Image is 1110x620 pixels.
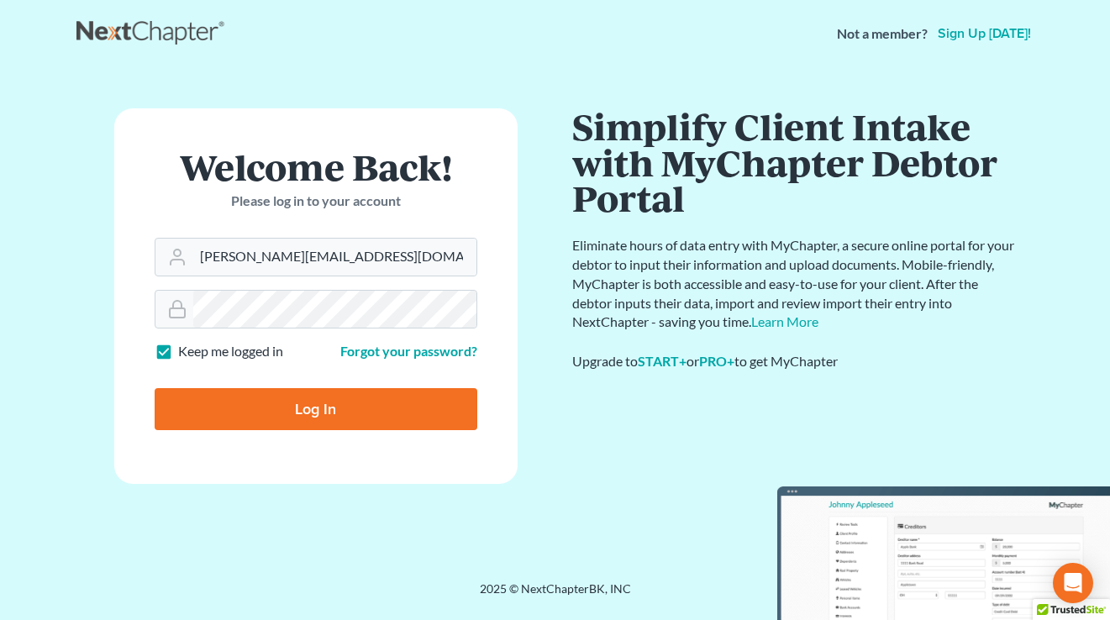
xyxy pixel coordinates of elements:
[699,353,734,369] a: PRO+
[76,581,1034,611] div: 2025 © NextChapterBK, INC
[934,27,1034,40] a: Sign up [DATE]!
[193,239,476,276] input: Email Address
[178,342,283,361] label: Keep me logged in
[751,313,818,329] a: Learn More
[572,236,1018,332] p: Eliminate hours of data entry with MyChapter, a secure online portal for your debtor to input the...
[572,108,1018,216] h1: Simplify Client Intake with MyChapter Debtor Portal
[155,192,477,211] p: Please log in to your account
[638,353,687,369] a: START+
[155,388,477,430] input: Log In
[155,149,477,185] h1: Welcome Back!
[837,24,928,44] strong: Not a member?
[1053,563,1093,603] div: Open Intercom Messenger
[572,352,1018,371] div: Upgrade to or to get MyChapter
[340,343,477,359] a: Forgot your password?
